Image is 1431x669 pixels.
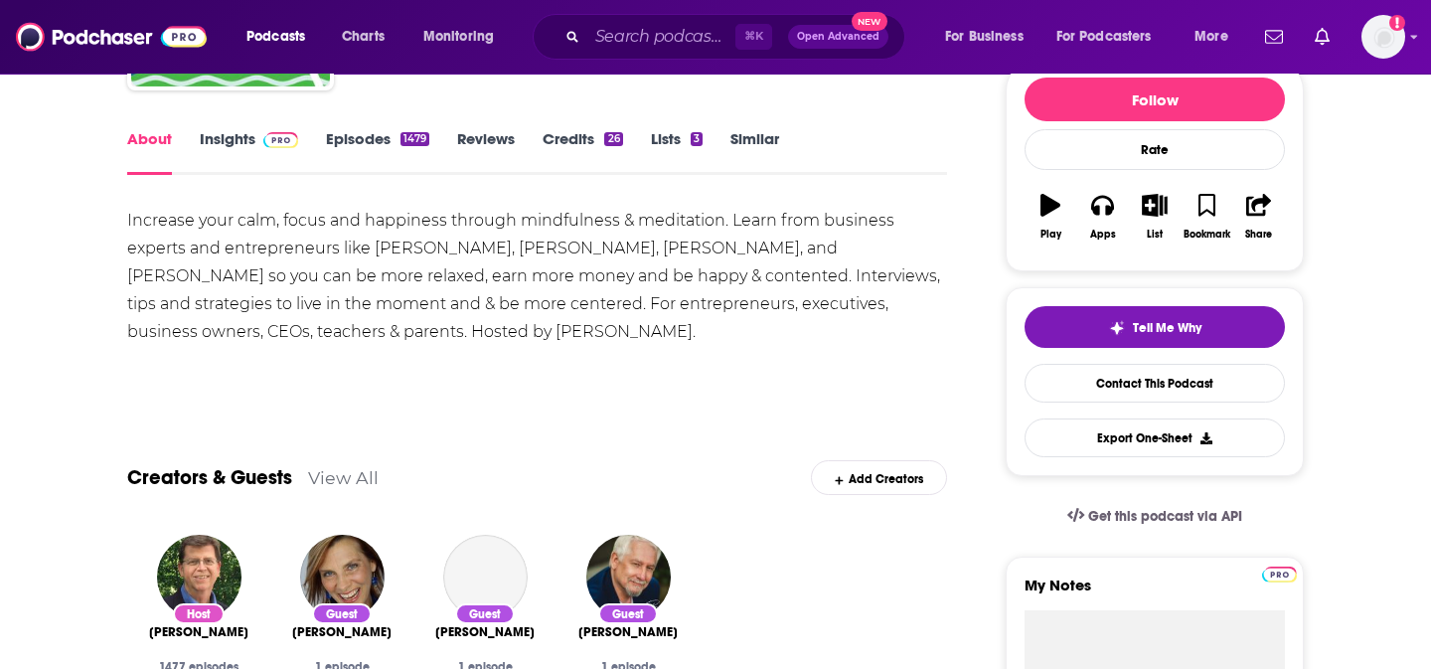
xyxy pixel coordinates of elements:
[1389,15,1405,31] svg: Add a profile image
[552,14,924,60] div: Search podcasts, credits, & more...
[435,624,535,640] span: [PERSON_NAME]
[127,465,292,490] a: Creators & Guests
[246,23,305,51] span: Podcasts
[326,129,429,175] a: Episodes1479
[1051,492,1258,541] a: Get this podcast via API
[263,132,298,148] img: Podchaser Pro
[233,21,331,53] button: open menu
[1025,418,1285,457] button: Export One-Sheet
[945,23,1024,51] span: For Business
[578,624,678,640] a: Brett Hill
[1088,508,1242,525] span: Get this podcast via API
[1147,229,1163,241] div: List
[691,132,703,146] div: 3
[149,624,248,640] a: Bruce Langford
[435,624,535,640] a: Ralph Sanchez
[1025,306,1285,348] button: tell me why sparkleTell Me Why
[1025,364,1285,403] a: Contact This Podcast
[1043,21,1181,53] button: open menu
[329,21,397,53] a: Charts
[292,624,392,640] span: [PERSON_NAME]
[1090,229,1116,241] div: Apps
[852,12,887,31] span: New
[1056,23,1152,51] span: For Podcasters
[1361,15,1405,59] span: Logged in as megcassidy
[931,21,1048,53] button: open menu
[127,207,947,346] div: Increase your calm, focus and happiness through mindfulness & meditation. Learn from business exp...
[788,25,888,49] button: Open AdvancedNew
[127,129,172,175] a: About
[1025,181,1076,252] button: Play
[200,129,298,175] a: InsightsPodchaser Pro
[157,535,241,619] img: Bruce Langford
[1361,15,1405,59] img: User Profile
[1257,20,1291,54] a: Show notifications dropdown
[1129,181,1181,252] button: List
[1262,567,1297,583] img: Podchaser Pro
[308,467,379,488] a: View All
[811,460,947,495] div: Add Creators
[578,624,678,640] span: [PERSON_NAME]
[1307,20,1338,54] a: Show notifications dropdown
[543,129,622,175] a: Credits26
[1181,181,1232,252] button: Bookmark
[1025,129,1285,170] div: Rate
[586,535,671,619] img: Brett Hill
[1194,23,1228,51] span: More
[1262,564,1297,583] a: Pro website
[342,23,385,51] span: Charts
[735,24,772,50] span: ⌘ K
[300,535,385,619] img: Anjel B Hartwell
[400,132,429,146] div: 1479
[149,624,248,640] span: [PERSON_NAME]
[797,32,879,42] span: Open Advanced
[1181,21,1253,53] button: open menu
[1245,229,1272,241] div: Share
[1076,181,1128,252] button: Apps
[1109,320,1125,336] img: tell me why sparkle
[457,129,515,175] a: Reviews
[1040,229,1061,241] div: Play
[1361,15,1405,59] button: Show profile menu
[1133,320,1201,336] span: Tell Me Why
[604,132,622,146] div: 26
[1025,576,1285,610] label: My Notes
[598,603,658,624] div: Guest
[1233,181,1285,252] button: Share
[587,21,735,53] input: Search podcasts, credits, & more...
[173,603,225,624] div: Host
[1184,229,1230,241] div: Bookmark
[16,18,207,56] img: Podchaser - Follow, Share and Rate Podcasts
[1025,78,1285,121] button: Follow
[409,21,520,53] button: open menu
[292,624,392,640] a: Anjel B Hartwell
[423,23,494,51] span: Monitoring
[730,129,779,175] a: Similar
[312,603,372,624] div: Guest
[455,603,515,624] div: Guest
[443,535,528,619] a: Ralph Sanchez
[651,129,703,175] a: Lists3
